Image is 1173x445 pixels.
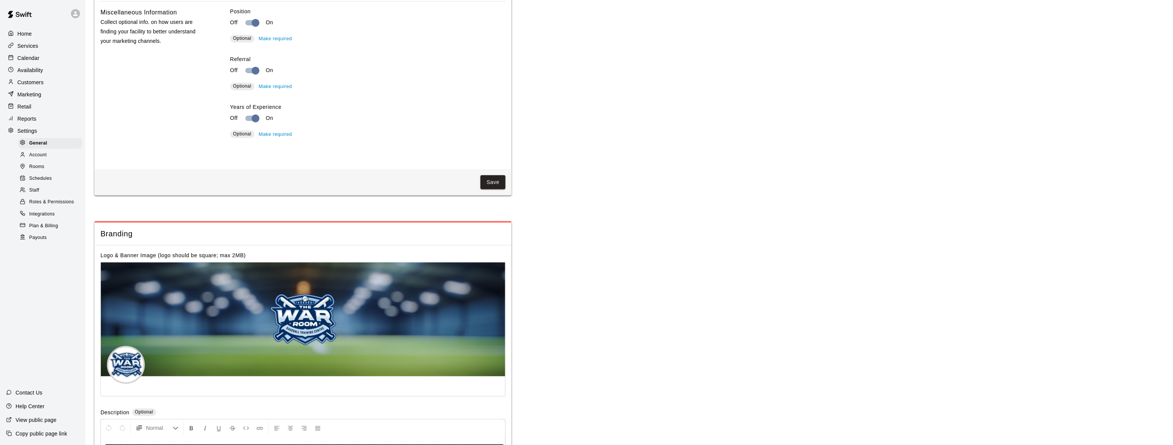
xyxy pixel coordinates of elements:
button: Undo [102,421,115,435]
a: Staff [18,185,85,197]
p: Marketing [17,91,41,98]
p: Copy public page link [16,430,67,437]
a: Marketing [6,89,79,100]
p: Customers [17,79,44,86]
p: On [266,114,273,122]
p: Availability [17,66,43,74]
label: Referral [230,55,506,63]
span: Branding [100,229,506,239]
span: Optional [233,36,251,41]
button: Left Align [270,421,283,435]
button: Format Italics [199,421,212,435]
p: Off [230,114,238,122]
a: Rooms [18,161,85,173]
p: Reports [17,115,36,123]
button: Right Align [298,421,311,435]
p: Off [230,19,238,27]
button: Make required [257,33,294,45]
div: Integrations [18,209,82,220]
span: General [29,140,47,147]
span: Optional [233,131,251,137]
button: Center Align [284,421,297,435]
p: Help Center [16,403,44,410]
span: Roles & Permissions [29,198,74,206]
span: Integrations [29,211,55,218]
p: Home [17,30,32,38]
p: Off [230,66,238,74]
p: On [266,19,273,27]
button: Justify Align [311,421,324,435]
label: Description [100,409,129,417]
button: Insert Link [253,421,266,435]
span: Normal [146,424,173,432]
h6: Miscellaneous Information [100,8,177,17]
span: Plan & Billing [29,222,58,230]
p: On [266,66,273,74]
a: Payouts [18,232,85,244]
a: Roles & Permissions [18,197,85,208]
a: Customers [6,77,79,88]
p: Calendar [17,54,39,62]
div: Account [18,150,82,160]
p: Services [17,42,38,50]
a: Reports [6,113,79,124]
button: Format Underline [212,421,225,435]
button: Formatting Options [132,421,182,435]
a: Home [6,28,79,39]
button: Redo [116,421,129,435]
div: Payouts [18,233,82,243]
span: Optional [233,83,251,89]
a: Integrations [18,208,85,220]
span: Account [29,151,47,159]
a: Calendar [6,52,79,64]
button: Format Strikethrough [226,421,239,435]
a: Plan & Billing [18,220,85,232]
span: Payouts [29,234,47,242]
button: Make required [257,129,294,140]
div: General [18,138,82,149]
a: General [18,137,85,149]
div: Plan & Billing [18,221,82,231]
p: View public page [16,416,57,424]
span: Rooms [29,163,44,171]
label: Logo & Banner Image (logo should be square; max 2MB) [100,252,246,258]
button: Save [481,175,506,189]
a: Retail [6,101,79,112]
a: Account [18,149,85,161]
p: Contact Us [16,389,42,396]
button: Make required [257,81,294,93]
span: Schedules [29,175,52,182]
a: Availability [6,64,79,76]
a: Schedules [18,173,85,185]
p: Collect optional info. on how users are finding your facility to better understand your marketing... [100,17,206,46]
a: Services [6,40,79,52]
a: Settings [6,125,79,137]
div: Schedules [18,173,82,184]
button: Format Bold [185,421,198,435]
button: Insert Code [240,421,253,435]
p: Retail [17,103,31,110]
p: Settings [17,127,37,135]
span: Optional [135,409,153,415]
label: Position [230,8,506,15]
div: Rooms [18,162,82,172]
span: Staff [29,187,39,194]
div: Roles & Permissions [18,197,82,208]
div: Staff [18,185,82,196]
label: Years of Experience [230,103,506,111]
